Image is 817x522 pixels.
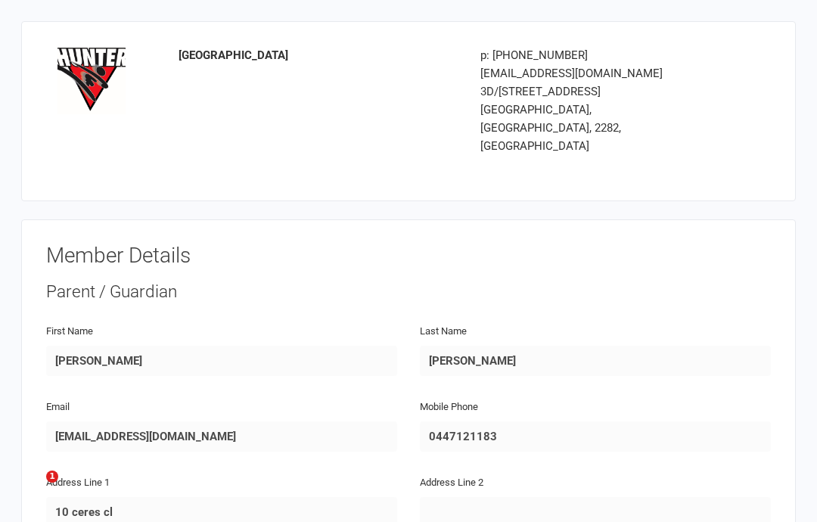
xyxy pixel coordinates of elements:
label: Last Name [420,324,467,340]
div: [EMAIL_ADDRESS][DOMAIN_NAME] [480,64,699,82]
label: First Name [46,324,93,340]
label: Mobile Phone [420,399,478,415]
div: [GEOGRAPHIC_DATA], [GEOGRAPHIC_DATA], 2282, [GEOGRAPHIC_DATA] [480,101,699,155]
label: Address Line 1 [46,475,110,491]
span: 1 [46,471,58,483]
div: Parent / Guardian [46,280,771,304]
div: p: [PHONE_NUMBER] [480,46,699,64]
label: Address Line 2 [420,475,483,491]
iframe: Intercom live chat [15,471,51,507]
strong: [GEOGRAPHIC_DATA] [179,48,288,62]
div: 3D/[STREET_ADDRESS] [480,82,699,101]
label: Email [46,399,70,415]
img: logo.png [57,46,126,114]
h3: Member Details [46,244,771,268]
